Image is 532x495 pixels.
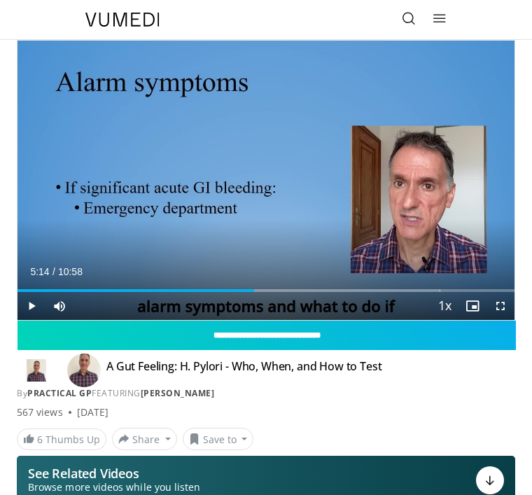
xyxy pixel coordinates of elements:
a: Practical GP [27,387,92,399]
a: 6 Thumbs Up [17,428,106,450]
span: 10:58 [58,266,83,277]
button: Save to [183,428,254,450]
a: [PERSON_NAME] [141,387,215,399]
div: [DATE] [77,405,108,419]
img: Avatar [67,354,101,387]
button: Enable picture-in-picture mode [458,292,486,320]
span: 6 [37,433,43,446]
div: By FEATURING [17,387,515,400]
video-js: Video Player [17,41,514,320]
p: See Related Videos [28,466,200,480]
img: Practical GP [17,359,56,382]
span: 567 views [17,405,63,419]
button: Fullscreen [486,292,514,320]
button: Play [17,292,45,320]
div: Progress Bar [17,289,514,292]
img: VuMedi Logo [85,13,160,27]
button: Mute [45,292,73,320]
span: Browse more videos while you listen [28,480,200,494]
span: / [52,266,55,277]
button: Share [112,428,177,450]
button: Playback Rate [430,292,458,320]
span: 5:14 [30,266,49,277]
h4: A Gut Feeling: H. Pylori - Who, When, and How to Test [106,359,382,382]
